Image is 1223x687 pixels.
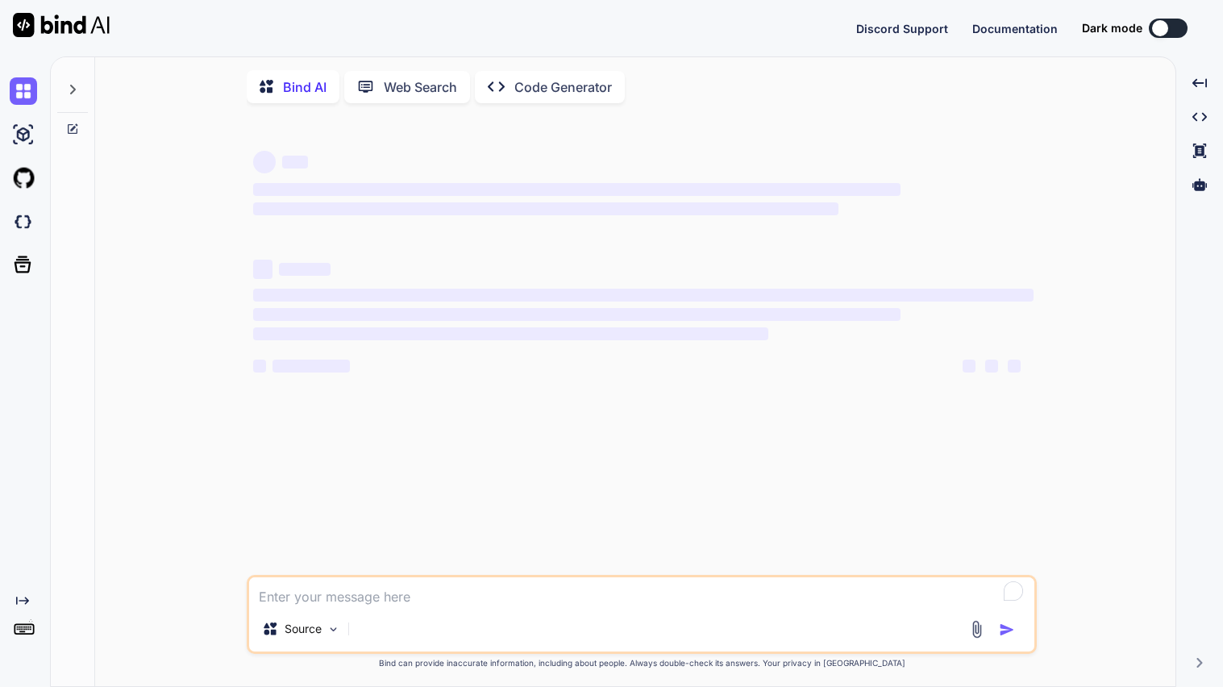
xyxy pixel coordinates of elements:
img: ai-studio [10,121,37,148]
span: ‌ [253,260,272,279]
span: Discord Support [856,22,948,35]
p: Code Generator [514,77,612,97]
span: ‌ [963,360,975,373]
p: Source [285,621,322,637]
button: Discord Support [856,20,948,37]
span: ‌ [272,360,350,373]
p: Bind can provide inaccurate information, including about people. Always double-check its answers.... [247,657,1037,669]
p: Bind AI [283,77,327,97]
img: attachment [967,620,986,639]
span: ‌ [253,151,276,173]
img: Pick Models [327,622,340,636]
img: githubLight [10,164,37,192]
button: Documentation [972,20,1058,37]
span: ‌ [253,308,901,321]
span: ‌ [279,263,331,276]
span: ‌ [282,156,308,169]
span: ‌ [985,360,998,373]
img: darkCloudIdeIcon [10,208,37,235]
img: Bind AI [13,13,110,37]
p: Web Search [384,77,457,97]
span: ‌ [253,183,901,196]
img: icon [999,622,1015,638]
textarea: To enrich screen reader interactions, please activate Accessibility in Grammarly extension settings [249,577,1034,606]
span: ‌ [1008,360,1021,373]
span: Dark mode [1082,20,1142,36]
span: ‌ [253,327,768,340]
span: ‌ [253,289,1034,302]
span: Documentation [972,22,1058,35]
img: chat [10,77,37,105]
span: ‌ [253,360,266,373]
span: ‌ [253,202,838,215]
